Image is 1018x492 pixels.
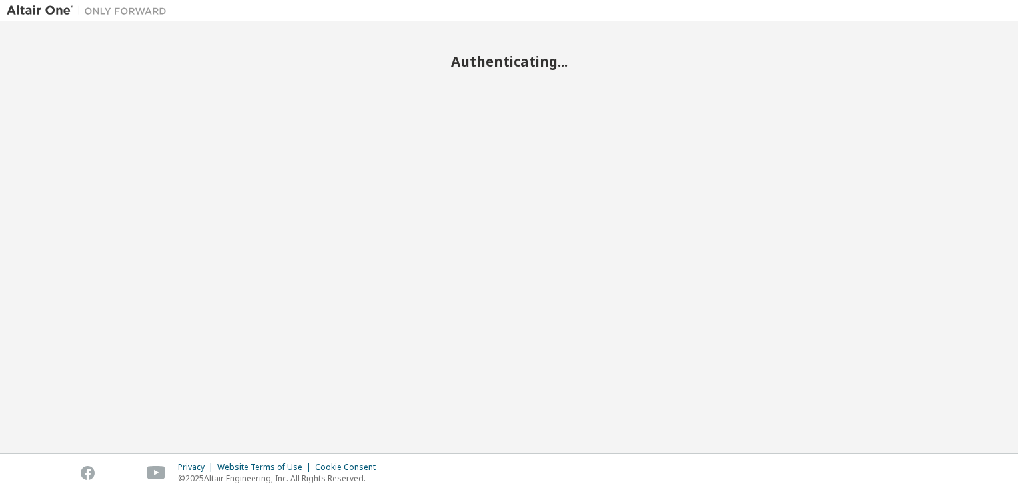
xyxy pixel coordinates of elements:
div: Cookie Consent [315,462,384,473]
div: Website Terms of Use [217,462,315,473]
img: youtube.svg [147,466,166,480]
div: Privacy [178,462,217,473]
img: facebook.svg [81,466,95,480]
img: Altair One [7,4,173,17]
h2: Authenticating... [7,53,1011,70]
p: © 2025 Altair Engineering, Inc. All Rights Reserved. [178,473,384,484]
